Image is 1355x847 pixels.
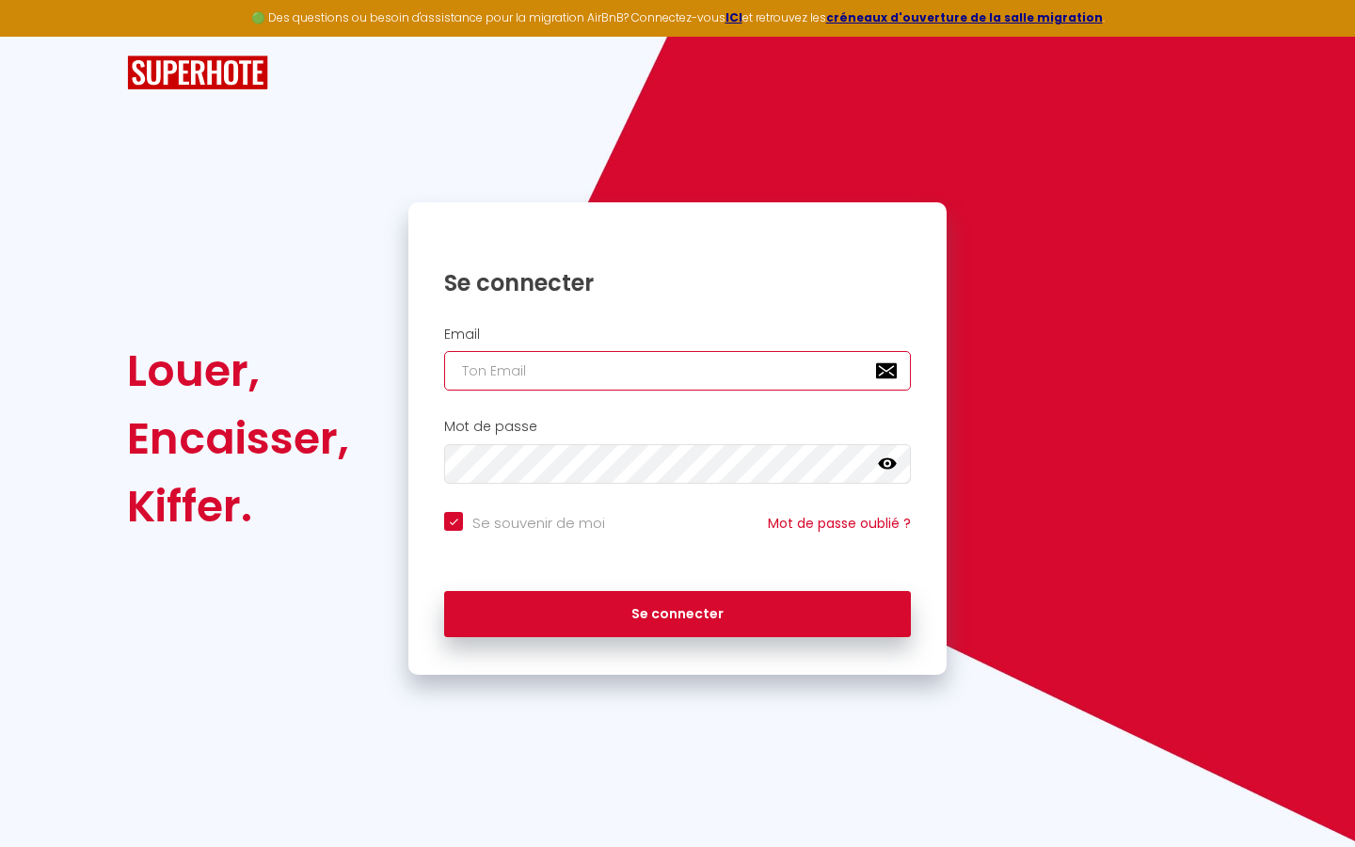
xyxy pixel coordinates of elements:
[127,405,349,472] div: Encaisser,
[15,8,72,64] button: Ouvrir le widget de chat LiveChat
[127,472,349,540] div: Kiffer.
[826,9,1103,25] a: créneaux d'ouverture de la salle migration
[127,56,268,90] img: SuperHote logo
[444,327,911,343] h2: Email
[725,9,742,25] a: ICI
[444,591,911,638] button: Se connecter
[444,268,911,297] h1: Se connecter
[444,351,911,391] input: Ton Email
[768,514,911,533] a: Mot de passe oublié ?
[127,337,349,405] div: Louer,
[444,419,911,435] h2: Mot de passe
